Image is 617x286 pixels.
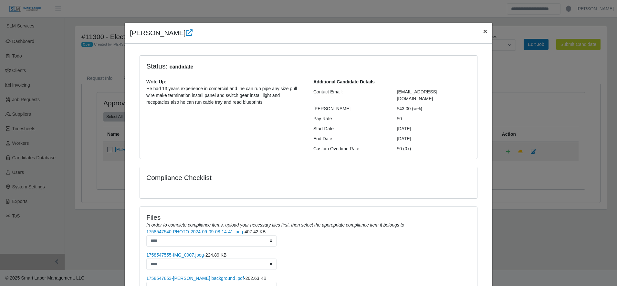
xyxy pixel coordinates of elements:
[146,79,166,84] b: Write Up:
[483,27,487,35] span: ×
[397,89,437,101] span: [EMAIL_ADDRESS][DOMAIN_NAME]
[308,115,392,122] div: Pay Rate
[205,252,226,258] span: 224.89 KB
[397,146,411,151] span: $0 (0x)
[392,125,476,132] div: [DATE]
[308,125,392,132] div: Start Date
[146,252,471,270] li: -
[146,174,359,182] h4: Compliance Checklist
[308,145,392,152] div: Custom Overtime Rate
[392,105,476,112] div: $43.00 (∞%)
[245,229,266,234] span: 407.42 KB
[478,23,492,40] button: Close
[146,213,471,221] h4: Files
[308,135,392,142] div: End Date
[308,89,392,102] div: Contact Email:
[146,222,404,228] i: In order to complete compliance items, upload your necessary files first, then select the appropr...
[313,79,375,84] b: Additional Candidate Details
[146,62,387,71] h4: Status:
[146,252,204,258] a: 1758547555-IMG_0007.jpeg
[146,85,304,106] p: He had 13 years experience in comercial and he can run pipe any size pull wire make termination i...
[392,115,476,122] div: $0
[397,136,411,141] span: [DATE]
[146,228,471,247] li: -
[308,105,392,112] div: [PERSON_NAME]
[130,28,193,38] h4: [PERSON_NAME]
[167,63,195,71] span: candidate
[146,229,243,234] a: 1758547540-PHOTO-2024-09-09-08-14-41.jpeg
